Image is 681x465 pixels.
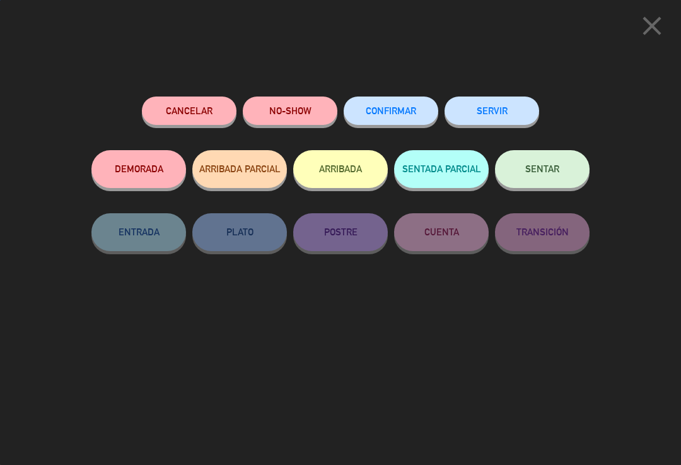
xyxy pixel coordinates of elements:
[366,105,416,116] span: CONFIRMAR
[525,163,559,174] span: SENTAR
[394,213,489,251] button: CUENTA
[142,97,236,125] button: Cancelar
[495,150,590,188] button: SENTAR
[632,9,672,47] button: close
[192,213,287,251] button: PLATO
[394,150,489,188] button: SENTADA PARCIAL
[293,213,388,251] button: POSTRE
[495,213,590,251] button: TRANSICIÓN
[199,163,281,174] span: ARRIBADA PARCIAL
[91,150,186,188] button: DEMORADA
[243,97,337,125] button: NO-SHOW
[344,97,438,125] button: CONFIRMAR
[636,10,668,42] i: close
[192,150,287,188] button: ARRIBADA PARCIAL
[91,213,186,251] button: ENTRADA
[445,97,539,125] button: SERVIR
[293,150,388,188] button: ARRIBADA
